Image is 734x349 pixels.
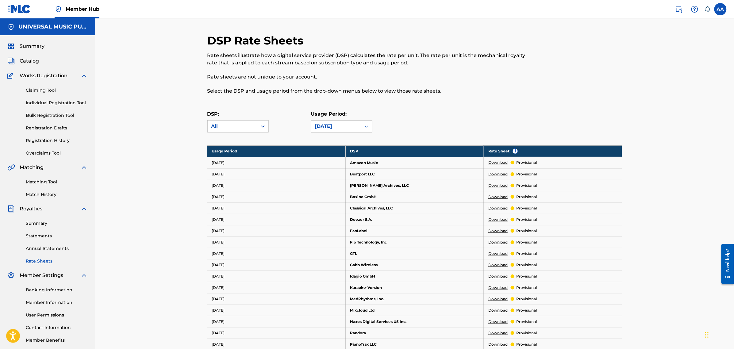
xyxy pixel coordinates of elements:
[7,57,39,65] a: CatalogCatalog
[703,320,734,349] iframe: Chat Widget
[26,87,88,94] a: Claiming Tool
[207,305,346,316] td: [DATE]
[7,57,15,65] img: Catalog
[717,240,734,289] iframe: Resource Center
[516,262,537,268] p: provisional
[516,183,537,188] p: provisional
[345,293,484,305] td: MedRhythms, Inc.
[7,5,31,13] img: MLC Logo
[345,248,484,259] td: GTL
[207,52,527,67] p: Rate sheets illustrate how a digital service provider (DSP) calculates the rate per unit. The rat...
[26,337,88,343] a: Member Benefits
[26,125,88,131] a: Registration Drafts
[7,164,15,171] img: Matching
[513,149,518,154] span: i
[207,157,346,168] td: [DATE]
[345,157,484,168] td: Amazon Music
[26,150,88,156] a: Overclaims Tool
[345,236,484,248] td: Fio Technology, Inc
[488,171,508,177] a: Download
[207,259,346,270] td: [DATE]
[488,319,508,324] a: Download
[207,236,346,248] td: [DATE]
[345,191,484,202] td: Boxine GmbH
[488,228,508,234] a: Download
[20,272,63,279] span: Member Settings
[488,251,508,256] a: Download
[345,270,484,282] td: Idagio GmbH
[705,326,709,344] div: Drag
[18,23,88,30] h5: UNIVERSAL MUSIC PUB GROUP
[26,245,88,252] a: Annual Statements
[516,342,537,347] p: provisional
[516,251,537,256] p: provisional
[207,111,219,117] label: DSP:
[345,225,484,236] td: FanLabel
[516,194,537,200] p: provisional
[7,43,15,50] img: Summary
[211,123,254,130] div: All
[516,240,537,245] p: provisional
[673,3,685,15] a: Public Search
[516,228,537,234] p: provisional
[488,217,508,222] a: Download
[516,296,537,302] p: provisional
[207,191,346,202] td: [DATE]
[7,43,44,50] a: SummarySummary
[345,168,484,180] td: Beatport LLC
[345,282,484,293] td: Karaoke-Version
[66,6,99,13] span: Member Hub
[345,305,484,316] td: Mixcloud Ltd
[207,270,346,282] td: [DATE]
[488,194,508,200] a: Download
[516,217,537,222] p: provisional
[7,23,15,31] img: Accounts
[345,259,484,270] td: Gabb Wireless
[516,319,537,324] p: provisional
[207,214,346,225] td: [DATE]
[80,205,88,213] img: expand
[315,123,357,130] div: [DATE]
[311,111,347,117] label: Usage Period:
[26,258,88,264] a: Rate Sheets
[26,179,88,185] a: Matching Tool
[345,327,484,339] td: Pandora
[207,168,346,180] td: [DATE]
[345,316,484,327] td: Naxos Digital Services US Inc.
[675,6,682,13] img: search
[484,145,622,157] th: Rate Sheet
[705,6,711,12] div: Notifications
[80,272,88,279] img: expand
[26,191,88,198] a: Match History
[26,324,88,331] a: Contact Information
[488,205,508,211] a: Download
[80,164,88,171] img: expand
[207,293,346,305] td: [DATE]
[7,205,15,213] img: Royalties
[20,43,44,50] span: Summary
[207,327,346,339] td: [DATE]
[26,112,88,119] a: Bulk Registration Tool
[691,6,698,13] img: help
[488,183,508,188] a: Download
[20,205,42,213] span: Royalties
[516,205,537,211] p: provisional
[488,262,508,268] a: Download
[207,202,346,214] td: [DATE]
[488,160,508,165] a: Download
[714,3,727,15] div: User Menu
[7,272,15,279] img: Member Settings
[26,312,88,318] a: User Permissions
[516,171,537,177] p: provisional
[488,285,508,290] a: Download
[689,3,701,15] div: Help
[55,6,62,13] img: Top Rightsholder
[207,73,527,81] p: Rate sheets are not unique to your account.
[345,214,484,225] td: Deezer S.A.
[26,299,88,306] a: Member Information
[207,225,346,236] td: [DATE]
[345,145,484,157] th: DSP
[207,34,307,48] h2: DSP Rate Sheets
